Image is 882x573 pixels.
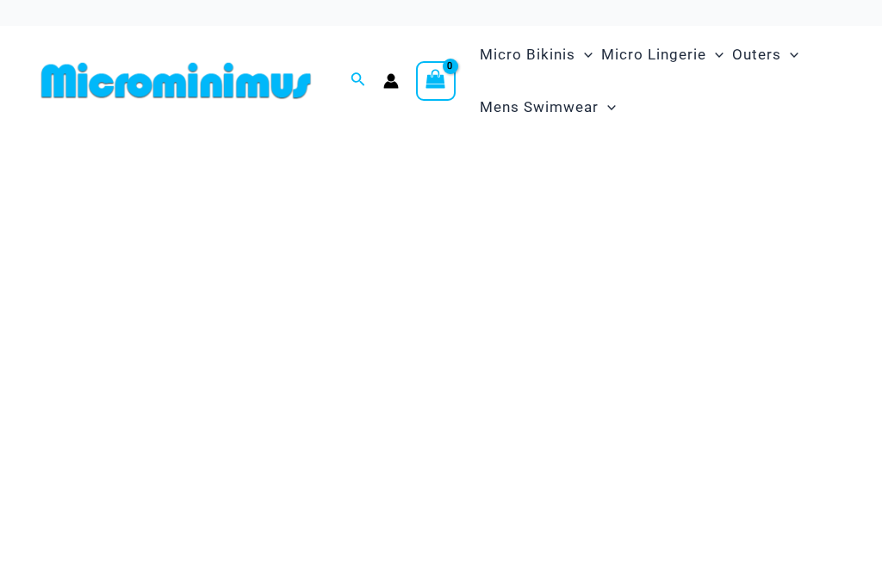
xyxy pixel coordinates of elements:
[599,85,616,129] span: Menu Toggle
[475,28,597,81] a: Micro BikinisMenu ToggleMenu Toggle
[480,33,575,77] span: Micro Bikinis
[597,28,728,81] a: Micro LingerieMenu ToggleMenu Toggle
[601,33,706,77] span: Micro Lingerie
[732,33,781,77] span: Outers
[416,61,456,101] a: View Shopping Cart, empty
[473,26,848,136] nav: Site Navigation
[480,85,599,129] span: Mens Swimwear
[781,33,798,77] span: Menu Toggle
[475,81,620,134] a: Mens SwimwearMenu ToggleMenu Toggle
[383,73,399,89] a: Account icon link
[351,70,366,91] a: Search icon link
[728,28,803,81] a: OutersMenu ToggleMenu Toggle
[706,33,724,77] span: Menu Toggle
[31,154,851,433] img: Waves Breaking Ocean Bikini Pack
[575,33,593,77] span: Menu Toggle
[34,61,318,100] img: MM SHOP LOGO FLAT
